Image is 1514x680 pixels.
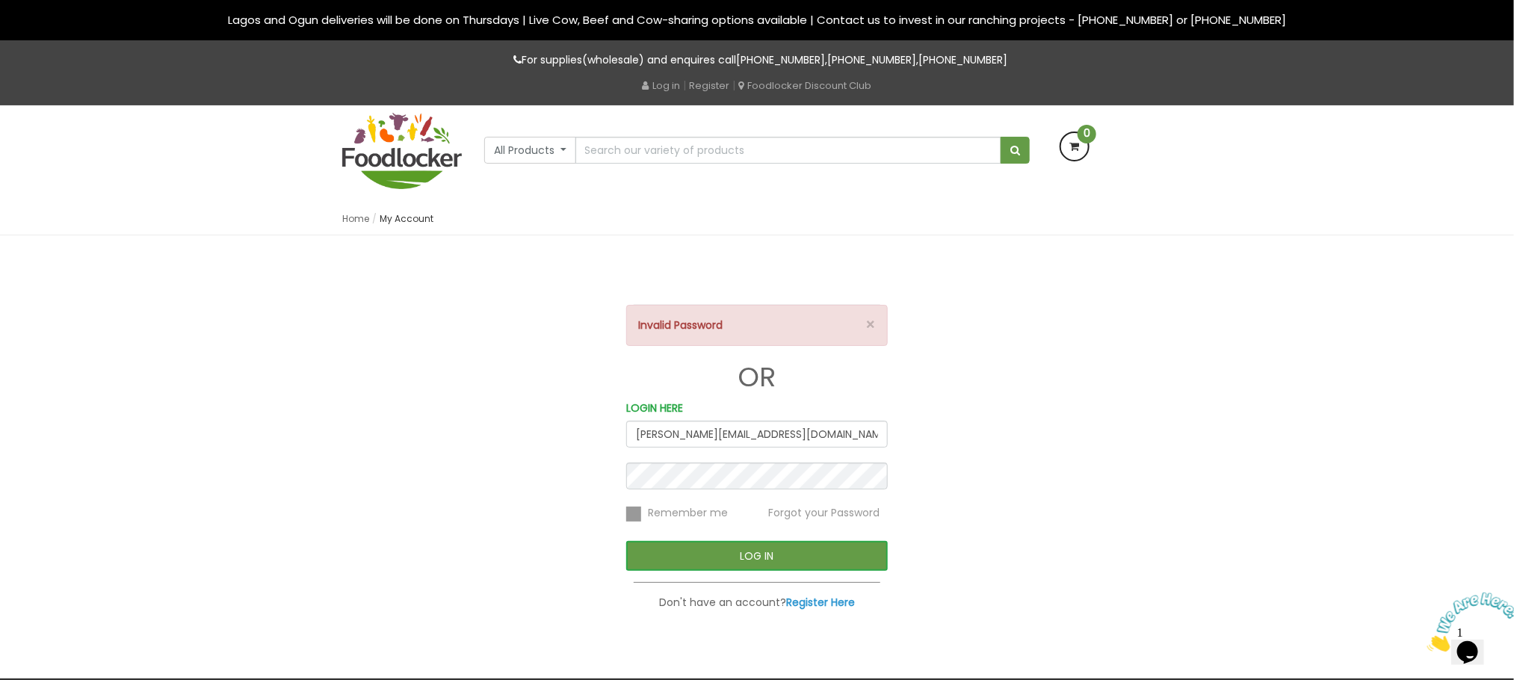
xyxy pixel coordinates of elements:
[768,506,880,521] span: Forgot your Password
[1078,125,1096,143] span: 0
[626,421,888,448] input: Email
[768,505,880,520] a: Forgot your Password
[739,78,872,93] a: Foodlocker Discount Club
[1421,587,1514,658] iframe: chat widget
[342,113,462,189] img: FoodLocker
[6,6,12,19] span: 1
[342,212,369,225] a: Home
[643,78,681,93] a: Log in
[575,137,1001,164] input: Search our variety of products
[626,362,888,392] h1: OR
[786,595,855,610] a: Register Here
[665,265,850,295] iframe: fb:login_button Facebook Social Plugin
[919,52,1008,67] a: [PHONE_NUMBER]
[6,6,99,65] img: Chat attention grabber
[690,78,730,93] a: Register
[228,12,1286,28] span: Lagos and Ogun deliveries will be done on Thursdays | Live Cow, Beef and Cow-sharing options avai...
[737,52,826,67] a: [PHONE_NUMBER]
[865,317,876,333] button: ×
[626,400,683,417] label: LOGIN HERE
[626,594,888,611] p: Don't have an account?
[626,541,888,571] button: LOG IN
[828,52,917,67] a: [PHONE_NUMBER]
[733,78,736,93] span: |
[484,137,576,164] button: All Products
[342,52,1172,69] p: For supplies(wholesale) and enquires call , ,
[684,78,687,93] span: |
[648,506,728,521] span: Remember me
[638,318,723,333] strong: Invalid Password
